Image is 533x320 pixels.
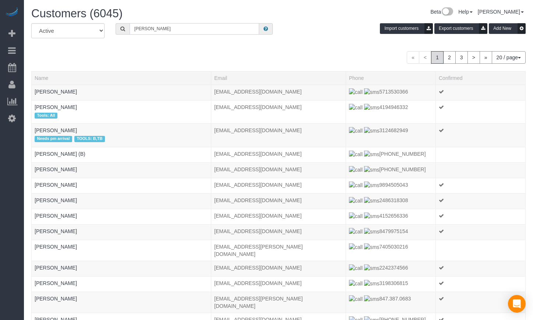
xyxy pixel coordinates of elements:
[349,228,408,234] span: 8479975154
[349,212,363,220] img: call
[32,292,211,313] td: Name
[349,280,408,286] span: 3198306815
[211,85,346,100] td: Email
[35,189,208,190] div: Tags
[346,261,436,276] td: Phone
[435,209,525,224] td: Confirmed
[364,295,380,303] img: sms
[349,243,363,251] img: call
[364,228,380,235] img: sms
[35,271,208,273] div: Tags
[32,162,211,178] td: Name
[35,111,208,120] div: Tags
[211,193,346,209] td: Email
[346,178,436,193] td: Phone
[32,100,211,123] td: Name
[211,276,346,292] td: Email
[364,197,380,204] img: sms
[430,9,453,15] a: Beta
[349,88,363,96] img: call
[458,9,473,15] a: Help
[431,51,444,64] span: 1
[435,162,525,178] td: Confirmed
[435,292,525,313] td: Confirmed
[346,292,436,313] td: Phone
[478,9,524,15] a: [PERSON_NAME]
[32,124,211,147] td: Name
[32,261,211,276] td: Name
[349,151,426,157] span: [PHONE_NUMBER]
[349,280,363,287] img: call
[211,224,346,240] td: Email
[346,100,436,123] td: Phone
[349,182,363,189] img: call
[346,124,436,147] td: Phone
[364,104,380,111] img: sms
[35,95,208,97] div: Tags
[349,197,363,204] img: call
[346,85,436,100] td: Phone
[211,240,346,261] td: Email
[364,243,380,251] img: sms
[349,127,408,133] span: 3124682949
[211,209,346,224] td: Email
[35,219,208,221] div: Tags
[32,71,211,85] th: Name
[31,7,123,20] span: Customers (6045)
[435,193,525,209] td: Confirmed
[435,224,525,240] td: Confirmed
[480,51,492,64] a: »
[35,244,77,250] a: [PERSON_NAME]
[35,235,208,237] div: Tags
[364,88,380,96] img: sms
[489,23,526,34] button: Add New
[130,23,260,35] input: Search customers ...
[211,292,346,313] td: Email
[35,287,208,289] div: Tags
[4,7,19,18] img: Automaid Logo
[455,51,468,64] a: 3
[349,296,411,302] span: 847.387.0683
[435,261,525,276] td: Confirmed
[349,151,363,158] img: call
[32,240,211,261] td: Name
[435,71,525,85] th: Confirmed
[349,182,408,188] span: 9894505043
[380,23,433,34] button: Import customers
[364,280,380,287] img: sms
[35,204,208,206] div: Tags
[435,178,525,193] td: Confirmed
[364,212,380,220] img: sms
[35,280,77,286] a: [PERSON_NAME]
[441,7,453,17] img: New interface
[349,264,363,272] img: call
[443,51,456,64] a: 2
[32,178,211,193] td: Name
[32,147,211,162] td: Name
[435,100,525,123] td: Confirmed
[32,209,211,224] td: Name
[35,265,77,271] a: [PERSON_NAME]
[435,124,525,147] td: Confirmed
[211,147,346,162] td: Email
[32,193,211,209] td: Name
[419,51,431,64] span: <
[35,250,208,252] div: Tags
[35,296,77,302] a: [PERSON_NAME]
[407,51,526,64] nav: Pagination navigation
[364,151,380,158] img: sms
[35,182,77,188] a: [PERSON_NAME]
[364,182,380,189] img: sms
[35,127,77,133] a: [PERSON_NAME]
[35,228,77,234] a: [PERSON_NAME]
[349,197,408,203] span: 2486318308
[467,51,480,64] a: >
[346,276,436,292] td: Phone
[35,136,72,142] span: Needs pm arrival
[349,295,363,303] img: call
[35,104,77,110] a: [PERSON_NAME]
[35,158,208,159] div: Tags
[435,147,525,162] td: Confirmed
[349,244,408,250] span: 7405030216
[346,193,436,209] td: Phone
